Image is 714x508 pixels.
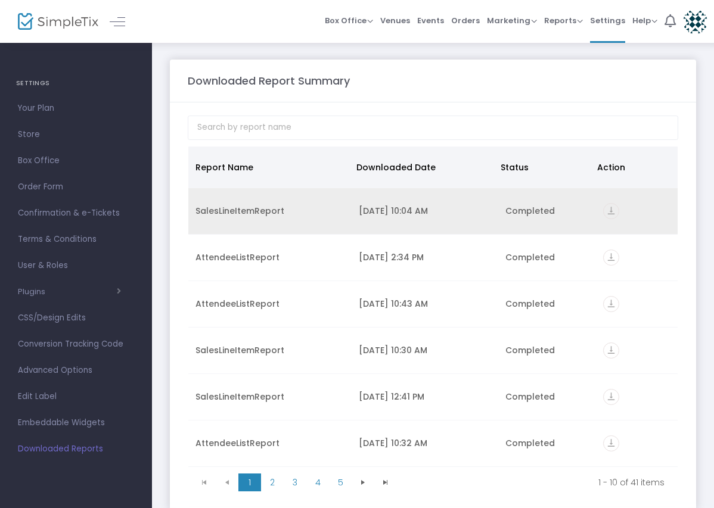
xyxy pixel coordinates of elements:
div: Data table [188,147,678,468]
i: vertical_align_bottom [603,250,619,266]
span: Page 4 [306,473,329,491]
span: Page 1 [238,473,261,491]
span: Orders [451,5,480,36]
span: Marketing [487,15,537,26]
th: Action [590,147,670,188]
div: 8/5/2025 10:43 AM [359,298,491,310]
div: Completed [505,205,589,217]
span: Advanced Options [18,363,134,378]
span: CSS/Design Edits [18,310,134,326]
a: vertical_align_bottom [603,392,619,404]
div: AttendeeListReport [195,437,344,449]
i: vertical_align_bottom [603,435,619,451]
div: https://go.SimpleTix.com/oyumi [603,250,670,266]
i: vertical_align_bottom [603,296,619,312]
span: Go to the last page [381,478,390,487]
span: Page 2 [261,473,284,491]
span: Confirmation & e-Tickets [18,205,134,221]
a: vertical_align_bottom [603,207,619,219]
div: SalesLineItemReport [195,344,344,356]
i: vertical_align_bottom [603,203,619,219]
i: vertical_align_bottom [603,389,619,405]
span: Go to the next page [352,473,374,491]
i: vertical_align_bottom [603,342,619,359]
div: AttendeeListReport [195,298,344,310]
span: Conversion Tracking Code [18,336,134,352]
th: Status [493,147,590,188]
div: https://go.SimpleTix.com/m3eyc [603,435,670,451]
div: SalesLineItemReport [195,205,344,217]
span: Edit Label [18,389,134,404]
span: Help [632,15,657,26]
div: AttendeeListReport [195,251,344,263]
div: https://go.SimpleTix.com/3kfgl [603,203,670,219]
span: Page 3 [284,473,306,491]
div: 7/17/2025 12:41 PM [359,391,491,403]
h4: SETTINGS [16,71,136,95]
span: Go to the last page [374,473,397,491]
th: Downloaded Date [349,147,494,188]
span: Order Form [18,179,134,195]
span: Page 5 [329,473,352,491]
span: Box Office [325,15,373,26]
div: 8/12/2025 10:04 AM [359,205,491,217]
div: https://go.SimpleTix.com/khnfw [603,342,670,359]
button: Plugins [18,287,121,297]
span: Terms & Conditions [18,232,134,247]
div: Completed [505,391,589,403]
span: Venues [380,5,410,36]
span: Go to the next page [358,478,368,487]
a: vertical_align_bottom [603,300,619,311]
a: vertical_align_bottom [603,253,619,265]
span: Settings [590,5,625,36]
div: Completed [505,298,589,310]
a: vertical_align_bottom [603,346,619,358]
div: 7/17/2025 10:32 AM [359,437,491,449]
span: Downloaded Reports [18,441,134,457]
span: Box Office [18,153,134,169]
div: Completed [505,437,589,449]
kendo-pager-info: 1 - 10 of 41 items [405,476,665,488]
a: vertical_align_bottom [603,439,619,451]
div: Completed [505,344,589,356]
span: Events [417,5,444,36]
span: Store [18,127,134,142]
m-panel-title: Downloaded Report Summary [188,73,350,89]
div: SalesLineItemReport [195,391,344,403]
span: User & Roles [18,258,134,273]
th: Report Name [188,147,349,188]
div: 8/5/2025 10:30 AM [359,344,491,356]
input: Search by report name [188,116,678,140]
div: Completed [505,251,589,263]
div: https://go.SimpleTix.com/hwoej [603,296,670,312]
span: Your Plan [18,101,134,116]
div: https://go.SimpleTix.com/032wq [603,389,670,405]
span: Reports [544,15,583,26]
span: Embeddable Widgets [18,415,134,431]
div: 8/7/2025 2:34 PM [359,251,491,263]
